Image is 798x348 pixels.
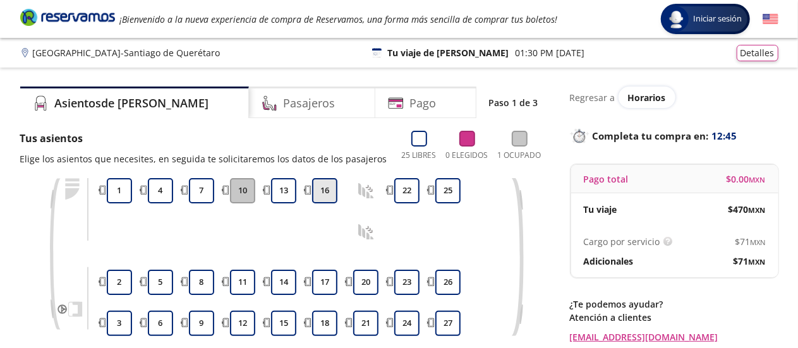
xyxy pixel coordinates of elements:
a: [EMAIL_ADDRESS][DOMAIN_NAME] [570,330,778,344]
span: $ 71 [735,235,766,248]
small: MXN [749,257,766,267]
button: 15 [271,311,296,336]
small: MXN [749,175,766,184]
button: 5 [148,270,173,295]
p: 01:30 PM [DATE] [516,46,585,59]
p: Cargo por servicio [584,235,660,248]
span: $ 0.00 [727,172,766,186]
div: Regresar a ver horarios [570,87,778,108]
em: ¡Bienvenido a la nueva experiencia de compra de Reservamos, una forma más sencilla de comprar tus... [120,13,558,25]
h4: Pasajeros [284,95,336,112]
p: 1 Ocupado [498,150,541,161]
button: 23 [394,270,420,295]
button: 25 [435,178,461,203]
i: Brand Logo [20,8,115,27]
span: Horarios [628,92,666,104]
button: 26 [435,270,461,295]
p: Tus asientos [20,131,387,146]
button: 18 [312,311,337,336]
p: Pago total [584,172,629,186]
p: Tu viaje [584,203,617,216]
button: 7 [189,178,214,203]
button: English [763,11,778,27]
span: 12:45 [712,129,737,143]
p: 25 Libres [402,150,437,161]
button: 10 [230,178,255,203]
p: Elige los asientos que necesites, en seguida te solicitaremos los datos de los pasajeros [20,152,387,165]
small: MXN [749,205,766,215]
button: 9 [189,311,214,336]
p: Regresar a [570,91,615,104]
span: Iniciar sesión [689,13,747,25]
button: 20 [353,270,378,295]
button: 13 [271,178,296,203]
button: 16 [312,178,337,203]
button: 6 [148,311,173,336]
p: Atención a clientes [570,311,778,324]
button: 17 [312,270,337,295]
p: Completa tu compra en : [570,127,778,145]
button: 21 [353,311,378,336]
button: Detalles [737,45,778,61]
p: Tu viaje de [PERSON_NAME] [388,46,509,59]
h4: Asientos de [PERSON_NAME] [55,95,209,112]
button: 11 [230,270,255,295]
small: MXN [751,237,766,247]
span: $ 470 [728,203,766,216]
p: Adicionales [584,255,634,268]
p: [GEOGRAPHIC_DATA] - Santiago de Querétaro [33,46,221,59]
p: Paso 1 de 3 [489,96,538,109]
button: 2 [107,270,132,295]
button: 1 [107,178,132,203]
button: 14 [271,270,296,295]
button: 8 [189,270,214,295]
span: $ 71 [734,255,766,268]
a: Brand Logo [20,8,115,30]
p: 0 Elegidos [446,150,488,161]
p: ¿Te podemos ayudar? [570,297,778,311]
button: 24 [394,311,420,336]
button: 27 [435,311,461,336]
button: 3 [107,311,132,336]
button: 22 [394,178,420,203]
button: 4 [148,178,173,203]
button: 12 [230,311,255,336]
h4: Pago [410,95,437,112]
